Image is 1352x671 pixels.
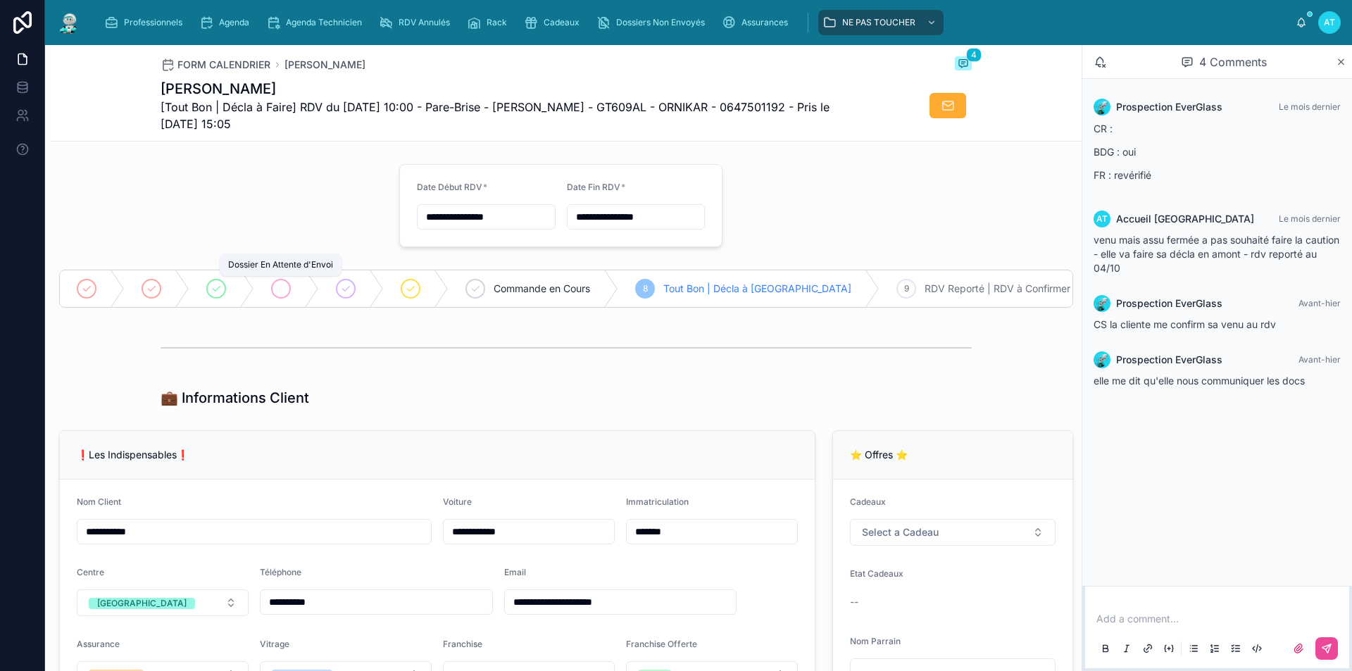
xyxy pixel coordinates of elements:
span: 4 [966,48,982,62]
span: RDV Annulés [399,17,450,28]
span: Avant-hier [1298,298,1341,308]
span: Rack [487,17,507,28]
a: FORM CALENDRIER [161,58,270,72]
div: scrollable content [93,7,1296,38]
span: CS la cliente me confirm sa venu au rdv [1094,318,1276,330]
span: Avant-hier [1298,354,1341,365]
a: RDV Annulés [375,10,460,35]
span: elle me dit qu'elle nous communiquer les docs [1094,375,1305,387]
p: CR : [1094,121,1341,136]
span: 8 [643,283,648,294]
span: -- [850,595,858,609]
img: App logo [56,11,82,34]
span: Tout Bon | Décla à [GEOGRAPHIC_DATA] [663,282,851,296]
a: Assurances [718,10,798,35]
a: NE PAS TOUCHER [818,10,944,35]
span: Assurances [741,17,788,28]
span: Etat Cadeaux [850,568,903,579]
span: ❗Les Indispensables❗ [77,449,189,460]
span: Select a Cadeau [862,525,939,539]
a: [PERSON_NAME] [284,58,365,72]
span: Prospection EverGlass [1116,353,1222,367]
a: Rack [463,10,517,35]
span: NE PAS TOUCHER [842,17,915,28]
span: Téléphone [260,567,301,577]
span: 9 [904,283,909,294]
span: Nom Parrain [850,636,901,646]
a: Cadeaux [520,10,589,35]
h1: 💼 Informations Client [161,388,309,408]
span: Accueil [GEOGRAPHIC_DATA] [1116,212,1254,226]
span: Dossier En Attente d'Envoi [228,259,333,270]
p: FR : revérifié [1094,168,1341,182]
span: Voiture [443,496,472,507]
span: Professionnels [124,17,182,28]
a: Agenda Technicien [262,10,372,35]
span: Vitrage [260,639,289,649]
span: Commande en Cours [494,282,590,296]
span: [Tout Bon | Décla à Faire] RDV du [DATE] 10:00 - Pare-Brise - [PERSON_NAME] - GT609AL - ORNIKAR -... [161,99,866,132]
span: ⭐ Offres ⭐ [850,449,908,460]
span: Prospection EverGlass [1116,296,1222,311]
span: Dossiers Non Envoyés [616,17,705,28]
span: Agenda Technicien [286,17,362,28]
button: Select Button [77,589,249,616]
span: venu mais assu fermée a pas souhaité faire la caution - elle va faire sa décla en amont - rdv rep... [1094,234,1339,274]
span: Assurance [77,639,120,649]
span: Cadeaux [850,496,886,507]
span: Email [504,567,526,577]
button: 4 [955,56,972,73]
h1: [PERSON_NAME] [161,79,866,99]
span: Cadeaux [544,17,580,28]
span: Le mois dernier [1279,101,1341,112]
span: Date Fin RDV [567,182,620,192]
span: Le mois dernier [1279,213,1341,224]
span: AT [1096,213,1108,225]
span: Centre [77,567,104,577]
button: Select Button [850,519,1056,546]
span: 4 Comments [1199,54,1267,70]
span: Nom Client [77,496,121,507]
span: Date Début RDV [417,182,482,192]
p: BDG : oui [1094,144,1341,159]
span: AT [1324,17,1335,28]
span: Agenda [219,17,249,28]
div: [GEOGRAPHIC_DATA] [97,598,187,609]
a: Agenda [195,10,259,35]
span: Franchise Offerte [626,639,697,649]
span: Franchise [443,639,482,649]
a: Professionnels [100,10,192,35]
span: FORM CALENDRIER [177,58,270,72]
span: Prospection EverGlass [1116,100,1222,114]
a: Dossiers Non Envoyés [592,10,715,35]
span: Immatriculation [626,496,689,507]
span: RDV Reporté | RDV à Confirmer [925,282,1070,296]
